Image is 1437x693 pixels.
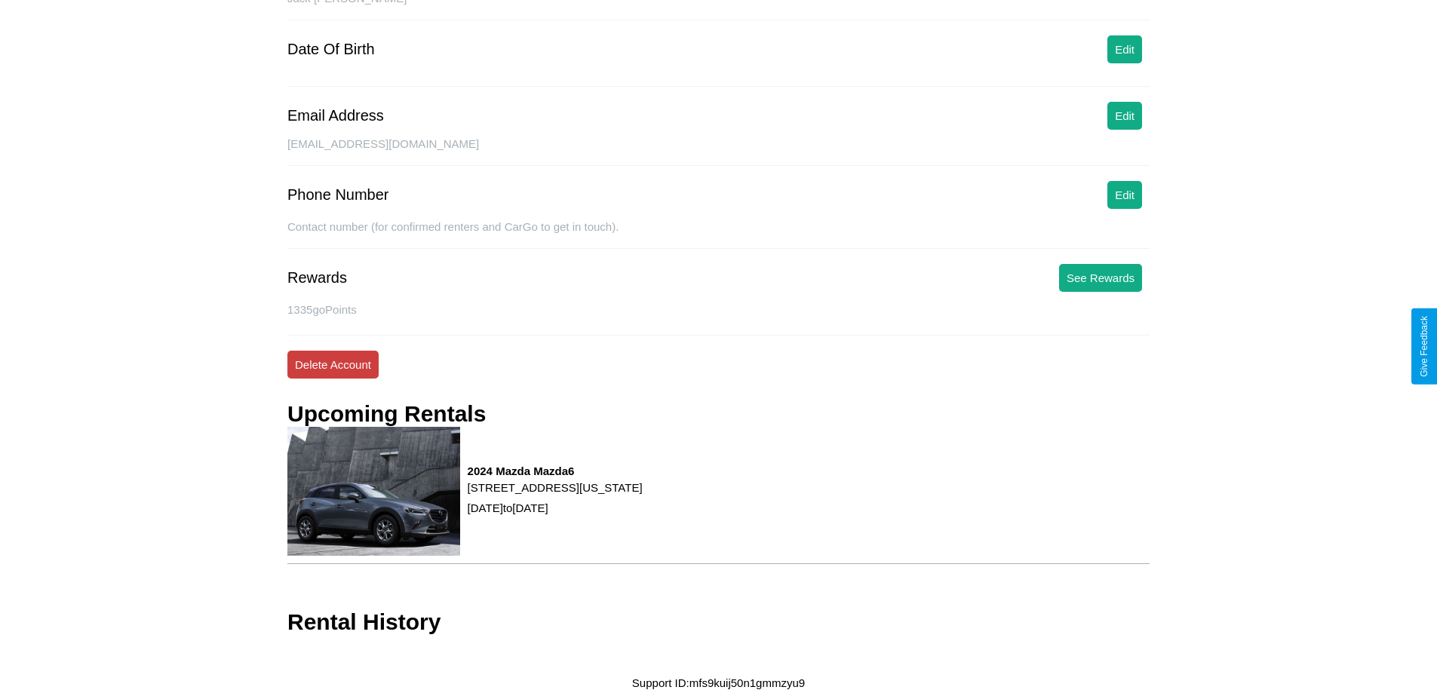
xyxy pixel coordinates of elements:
button: Edit [1107,181,1142,209]
div: Email Address [287,107,384,124]
div: Date Of Birth [287,41,375,58]
p: Support ID: mfs9kuij50n1gmmzyu9 [632,673,805,693]
button: Delete Account [287,351,379,379]
div: Rewards [287,269,347,287]
p: [STREET_ADDRESS][US_STATE] [468,477,643,498]
h3: Upcoming Rentals [287,401,486,427]
h3: 2024 Mazda Mazda6 [468,465,643,477]
button: Edit [1107,102,1142,130]
p: 1335 goPoints [287,299,1150,320]
div: [EMAIL_ADDRESS][DOMAIN_NAME] [287,137,1150,166]
img: rental [287,427,460,556]
div: Give Feedback [1419,316,1429,377]
p: [DATE] to [DATE] [468,498,643,518]
button: Edit [1107,35,1142,63]
h3: Rental History [287,609,441,635]
button: See Rewards [1059,264,1142,292]
div: Phone Number [287,186,389,204]
div: Contact number (for confirmed renters and CarGo to get in touch). [287,220,1150,249]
